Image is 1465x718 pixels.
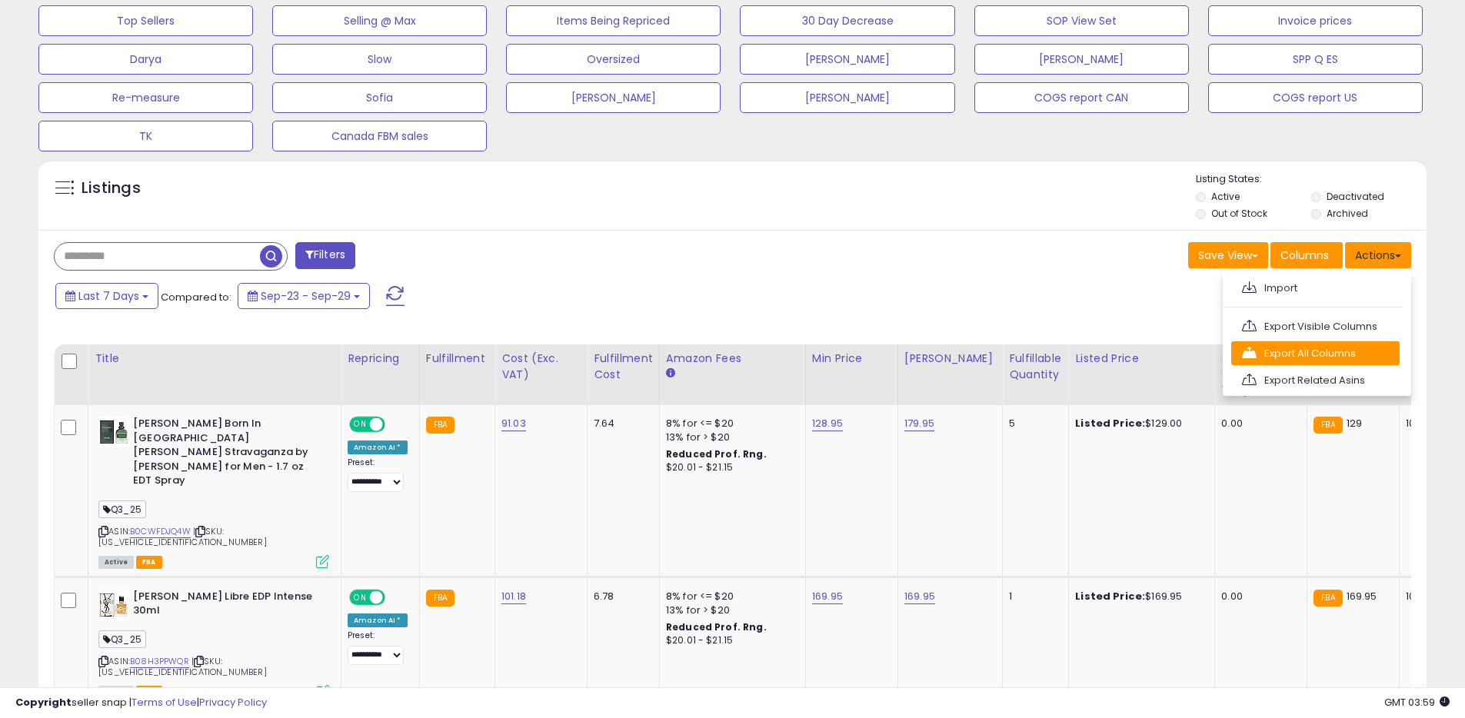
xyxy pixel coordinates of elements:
b: Listed Price: [1075,589,1145,603]
button: [PERSON_NAME] [506,82,721,113]
span: 129 [1347,416,1362,430]
div: Preset: [348,457,408,492]
span: OFF [383,418,408,431]
div: seller snap | | [15,696,267,710]
div: Amazon AI * [348,440,408,454]
div: Fulfillable Quantity [1009,351,1062,383]
a: Import [1231,276,1400,300]
span: Columns [1280,248,1329,263]
button: Darya [38,44,253,75]
a: Export Visible Columns [1231,314,1400,338]
div: ASIN: [98,417,329,567]
button: Items Being Repriced [506,5,721,36]
a: 91.03 [501,416,526,431]
div: [PERSON_NAME] [904,351,996,367]
button: TK [38,121,253,151]
a: B08H3PPWQR [130,655,189,668]
div: $20.01 - $21.15 [666,634,794,647]
button: Filters [295,242,355,269]
button: COGS report CAN [974,82,1189,113]
a: Export Related Asins [1231,368,1400,392]
span: All listings currently available for purchase on Amazon [98,556,134,569]
div: $129.00 [1075,417,1203,430]
b: Reduced Prof. Rng. [666,447,767,460]
span: | SKU: [US_VEHICLE_IDENTIFICATION_NUMBER] [98,655,267,678]
div: Cost (Exc. VAT) [501,351,581,383]
p: Listing States: [1196,172,1427,187]
b: Listed Price: [1075,416,1145,430]
button: Columns [1270,242,1343,268]
small: FBA [1314,417,1342,434]
div: Amazon Fees [666,351,799,367]
div: Repricing [348,351,413,367]
span: 169.95 [1347,589,1377,603]
label: Archived [1327,207,1368,220]
button: Last 7 Days [55,283,158,309]
span: Sep-23 - Sep-29 [261,288,351,304]
span: Q3_25 [98,500,146,518]
small: Amazon Fees. [666,367,675,381]
div: 1 [1009,590,1057,603]
small: FBA [426,590,454,607]
label: Out of Stock [1211,207,1267,220]
div: 7.64 [594,417,648,430]
button: [PERSON_NAME] [974,44,1189,75]
div: Fulfillment Cost [594,351,653,383]
div: 0.00 [1221,417,1295,430]
button: Save View [1188,242,1268,268]
span: | SKU: [US_VEHICLE_IDENTIFICATION_NUMBER] [98,525,267,548]
div: 13% for > $20 [666,430,794,444]
h5: Listings [82,178,141,199]
b: [PERSON_NAME] Libre EDP Intense 30ml [133,590,320,622]
a: 179.95 [904,416,934,431]
button: 30 Day Decrease [740,5,954,36]
div: Preset: [348,630,408,665]
div: 13% for > $20 [666,603,794,617]
button: [PERSON_NAME] [740,44,954,75]
button: COGS report US [1208,82,1423,113]
span: ON [351,418,370,431]
button: SPP Q ES [1208,44,1423,75]
span: Compared to: [161,290,231,304]
div: 6.78 [594,590,648,603]
div: Shipping Costs (Exc. VAT) [1221,351,1300,399]
span: Last 7 Days [78,288,139,304]
b: Reduced Prof. Rng. [666,620,767,633]
button: Oversized [506,44,721,75]
button: Sep-23 - Sep-29 [238,283,370,309]
div: Amazon AI * [348,613,408,627]
button: [PERSON_NAME] [740,82,954,113]
a: B0CWFDJQ4W [130,525,191,538]
button: Slow [272,44,487,75]
div: 5 [1009,417,1057,430]
img: 41SUw-bTt+S._SL40_.jpg [98,590,129,620]
div: $169.95 [1075,590,1203,603]
button: Canada FBM sales [272,121,487,151]
button: Selling @ Max [272,5,487,36]
button: Invoice prices [1208,5,1423,36]
a: 169.95 [904,589,935,604]
small: FBA [426,417,454,434]
img: 41QrBUjnE8L._SL40_.jpg [98,417,129,447]
strong: Copyright [15,695,72,710]
span: 2025-10-7 03:59 GMT [1384,695,1450,710]
label: Deactivated [1327,190,1384,203]
div: 0.00 [1221,590,1295,603]
button: SOP View Set [974,5,1189,36]
b: [PERSON_NAME] Born In [GEOGRAPHIC_DATA][PERSON_NAME] Stravaganza by [PERSON_NAME] for Men - 1.7 o... [133,417,320,492]
button: Actions [1345,242,1411,268]
a: Export All Columns [1231,341,1400,365]
div: 100% [1406,417,1457,430]
span: FBA [136,556,162,569]
a: Privacy Policy [199,695,267,710]
button: Re-measure [38,82,253,113]
span: ON [351,590,370,603]
a: 169.95 [812,589,843,604]
div: Fulfillment [426,351,488,367]
a: 101.18 [501,589,526,604]
a: 128.95 [812,416,843,431]
div: $20.01 - $21.15 [666,461,794,474]
div: Title [95,351,335,367]
label: Active [1211,190,1240,203]
div: Min Price [812,351,891,367]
